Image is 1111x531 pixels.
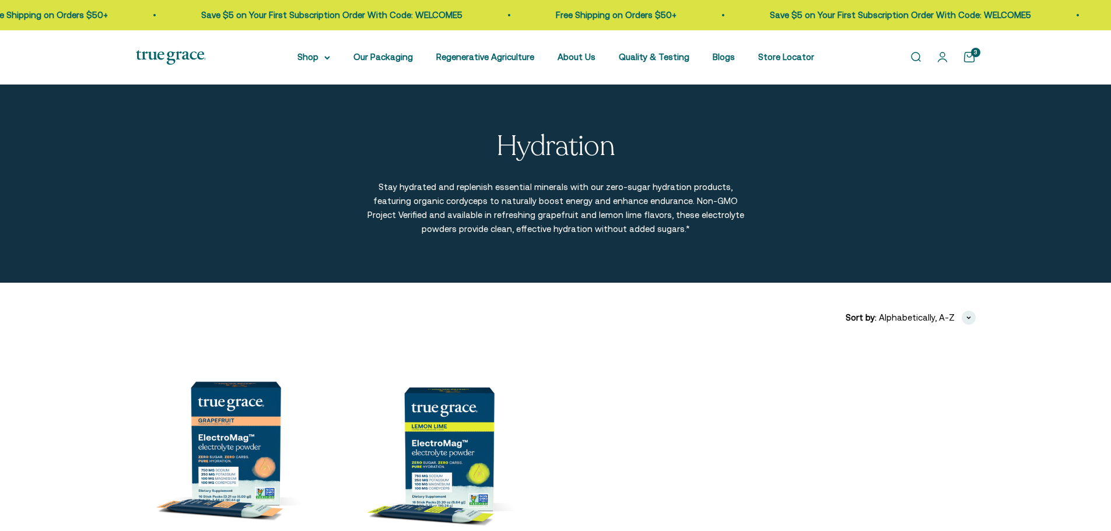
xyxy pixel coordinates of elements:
a: Quality & Testing [619,52,689,62]
a: Regenerative Agriculture [436,52,534,62]
a: Store Locator [758,52,814,62]
span: Alphabetically, A-Z [879,311,955,325]
cart-count: 3 [971,48,980,57]
p: Stay hydrated and replenish essential minerals with our zero-sugar hydration products, featuring ... [366,180,745,236]
p: Hydration [496,131,615,162]
button: Alphabetically, A-Z [879,311,976,325]
p: Save $5 on Your First Subscription Order With Code: WELCOME5 [194,8,455,22]
p: Save $5 on Your First Subscription Order With Code: WELCOME5 [762,8,1024,22]
span: Sort by: [846,311,877,325]
a: About Us [558,52,595,62]
summary: Shop [297,50,330,64]
a: Free Shipping on Orders $50+ [548,10,669,20]
a: Blogs [713,52,735,62]
a: Our Packaging [353,52,413,62]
